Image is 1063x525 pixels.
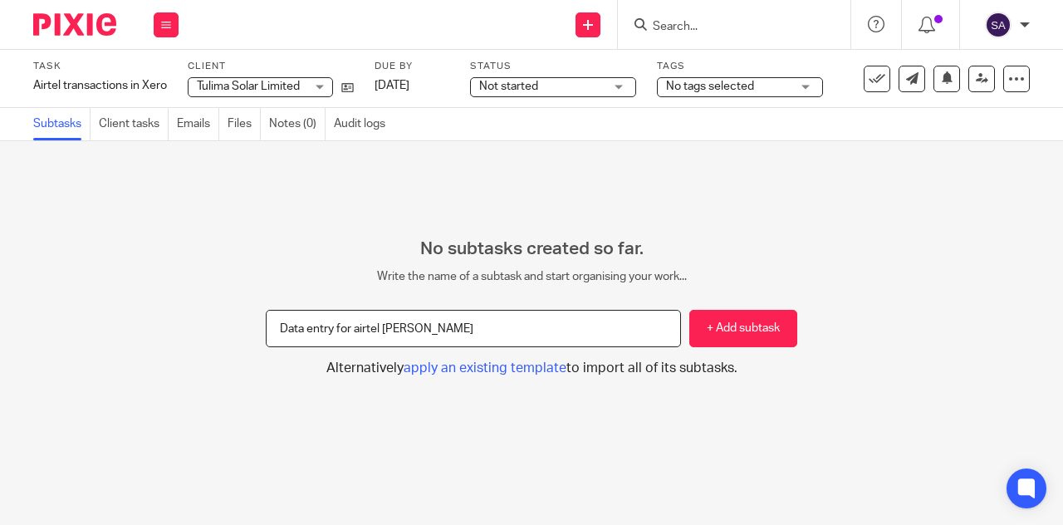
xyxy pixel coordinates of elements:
[266,310,681,347] input: Subtask name...
[188,60,354,73] label: Client
[266,238,797,260] h2: No subtasks created so far.
[33,108,91,140] a: Subtasks
[689,310,797,347] button: + Add subtask
[334,108,394,140] a: Audit logs
[266,360,797,377] button: Alternativelyapply an existing templateto import all of its subtasks.
[99,108,169,140] a: Client tasks
[197,81,300,92] span: Tulima Solar Limited
[228,108,261,140] a: Files
[266,268,797,285] p: Write the name of a subtask and start organising your work...
[666,81,754,92] span: No tags selected
[269,108,326,140] a: Notes (0)
[33,77,167,94] div: Airtel transactions in Xero
[651,20,801,35] input: Search
[985,12,1012,38] img: svg%3E
[657,60,823,73] label: Tags
[375,80,409,91] span: [DATE]
[33,13,116,36] img: Pixie
[33,60,167,73] label: Task
[479,81,538,92] span: Not started
[404,361,566,375] span: apply an existing template
[470,60,636,73] label: Status
[177,108,219,140] a: Emails
[375,60,449,73] label: Due by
